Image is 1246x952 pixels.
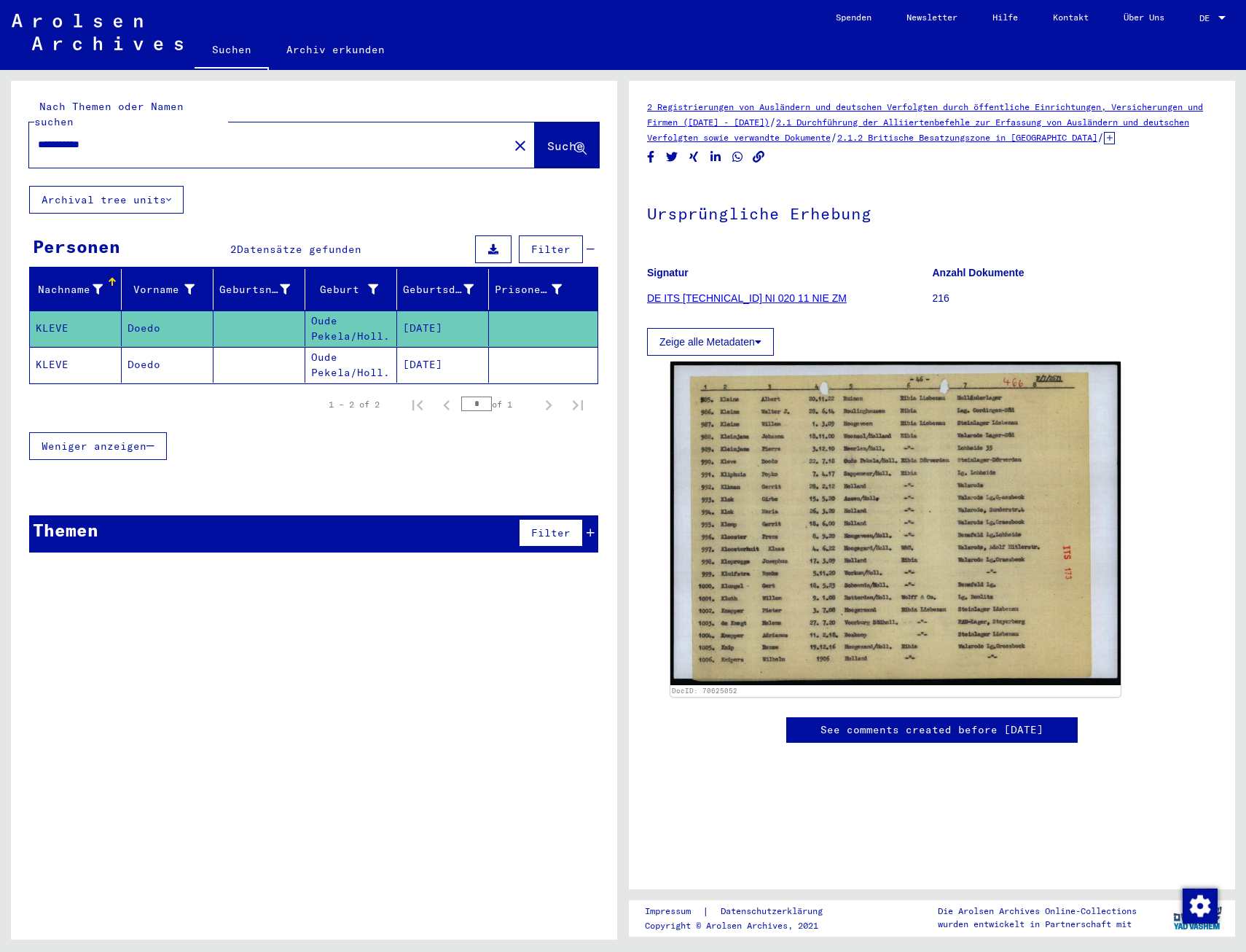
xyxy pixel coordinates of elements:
b: Signatur [647,267,689,278]
button: Last page [563,390,592,419]
button: Next page [534,390,563,419]
div: Geburtsname [219,278,308,301]
img: 001.jpg [670,362,1121,684]
button: Archival tree units [29,186,184,214]
button: Previous page [432,390,461,419]
button: Share on Xing [686,148,702,166]
span: Weniger anzeigen [42,440,146,453]
button: Weniger anzeigen [29,432,167,460]
img: Zustimmung ändern [1183,889,1218,924]
a: See comments created before [DATE] [820,722,1043,738]
div: Zustimmung ändern [1182,888,1217,923]
mat-label: Nach Themen oder Namen suchen [34,100,184,128]
div: Geburt‏ [311,282,378,297]
div: Geburt‏ [311,278,396,301]
a: DE ITS [TECHNICAL_ID] NI 020 11 NIE ZM [647,292,847,304]
div: Vorname [128,282,195,297]
div: Personen [33,233,120,260]
mat-cell: [DATE] [397,311,489,346]
a: 2.1.2 Britische Besatzungszone in [GEOGRAPHIC_DATA] [837,132,1097,143]
p: wurden entwickelt in Partnerschaft mit [938,918,1137,931]
mat-cell: [DATE] [397,347,489,383]
mat-cell: Doedo [122,311,213,346]
button: Zeige alle Metadaten [647,328,774,356]
span: DE [1199,13,1215,23]
div: Nachname [36,278,121,301]
a: Archiv erkunden [269,32,402,67]
div: Themen [33,517,98,543]
span: / [1097,130,1104,144]
button: Clear [506,130,535,160]
a: Datenschutzerklärung [709,904,840,919]
div: Prisoner # [495,282,562,297]
div: Nachname [36,282,103,297]
div: of 1 [461,397,534,411]
span: / [831,130,837,144]
mat-cell: KLEVE [30,311,122,346]
span: 2 [230,243,237,256]
div: Geburtsdatum [403,282,474,297]
a: 2.1 Durchführung der Alliiertenbefehle zur Erfassung von Ausländern und deutschen Verfolgten sowi... [647,117,1189,143]
button: Filter [519,235,583,263]
a: 2 Registrierungen von Ausländern und deutschen Verfolgten durch öffentliche Einrichtungen, Versic... [647,101,1203,128]
span: Filter [531,526,571,539]
img: yv_logo.png [1170,900,1225,936]
mat-cell: KLEVE [30,347,122,383]
button: Suche [535,122,599,168]
mat-icon: close [512,137,529,155]
button: Filter [519,519,583,547]
mat-cell: Oude Pekela/Holl. [305,347,397,383]
div: Geburtsname [219,282,290,297]
mat-header-cell: Vorname [122,269,213,310]
span: Datensätze gefunden [237,243,361,256]
mat-header-cell: Nachname [30,269,122,310]
mat-cell: Doedo [122,347,213,383]
h1: Ursprüngliche Erhebung [647,180,1217,244]
p: Copyright © Arolsen Archives, 2021 [645,919,840,932]
button: Share on Facebook [643,148,659,166]
mat-header-cell: Geburt‏ [305,269,397,310]
mat-cell: Oude Pekela/Holl. [305,311,397,346]
button: Share on Twitter [665,148,680,166]
button: Share on WhatsApp [730,148,745,166]
span: Filter [531,243,571,256]
a: Impressum [645,904,702,919]
b: Anzahl Dokumente [933,267,1024,278]
mat-header-cell: Prisoner # [489,269,597,310]
mat-header-cell: Geburtsdatum [397,269,489,310]
div: Prisoner # [495,278,580,301]
a: Suchen [195,32,269,70]
button: Share on LinkedIn [708,148,724,166]
div: Geburtsdatum [403,278,492,301]
button: First page [403,390,432,419]
span: Suche [547,138,584,153]
div: 1 – 2 of 2 [329,398,380,411]
img: Arolsen_neg.svg [12,14,183,50]
mat-header-cell: Geburtsname [213,269,305,310]
p: Die Arolsen Archives Online-Collections [938,905,1137,918]
div: | [645,904,840,919]
a: DocID: 70625052 [672,687,737,695]
button: Copy link [751,148,767,166]
span: / [769,115,776,128]
p: 216 [933,291,1218,306]
div: Vorname [128,278,213,301]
